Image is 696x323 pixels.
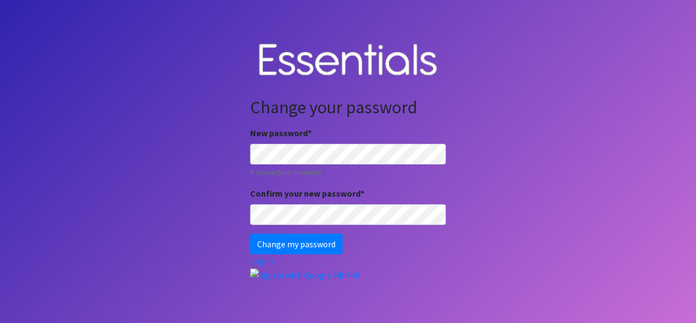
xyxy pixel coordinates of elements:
input: Change my password [250,234,343,254]
img: Sign in with Google [250,269,331,282]
img: Human Essentials [250,33,446,89]
a: Sign up [333,269,360,279]
a: Log in [250,255,273,266]
small: 8 characters minimum [250,167,446,178]
abbr: required [361,188,364,199]
label: New password [250,126,312,139]
abbr: required [308,127,312,138]
h2: Change your password [250,97,446,118]
label: Confirm your new password [250,187,364,200]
